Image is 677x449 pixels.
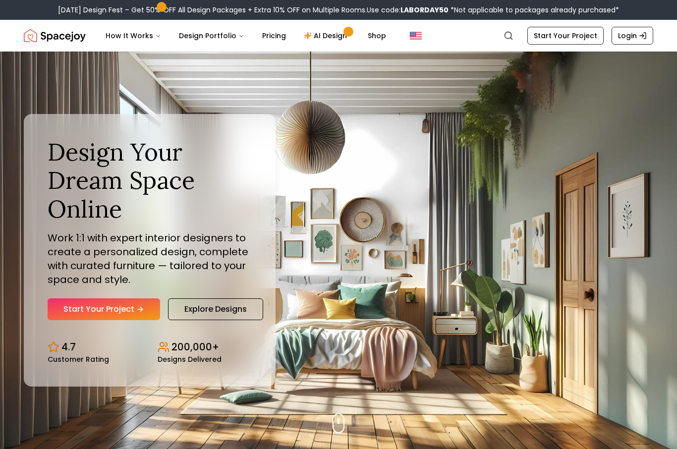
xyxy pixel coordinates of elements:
[24,26,86,46] img: Spacejoy Logo
[296,26,358,46] a: AI Design
[98,26,394,46] nav: Main
[48,231,252,286] p: Work 1:1 with expert interior designers to create a personalized design, complete with curated fu...
[158,356,222,363] small: Designs Delivered
[449,5,619,15] span: *Not applicable to packages already purchased*
[58,5,619,15] div: [DATE] Design Fest – Get 50% OFF All Design Packages + Extra 10% OFF on Multiple Rooms.
[254,26,294,46] a: Pricing
[527,27,604,45] a: Start Your Project
[612,27,653,45] a: Login
[410,30,422,42] img: United States
[367,5,449,15] span: Use code:
[400,5,449,15] b: LABORDAY50
[98,26,169,46] button: How It Works
[171,26,252,46] button: Design Portfolio
[48,332,252,363] div: Design stats
[24,26,86,46] a: Spacejoy
[24,20,653,52] nav: Global
[360,26,394,46] a: Shop
[48,298,160,320] a: Start Your Project
[171,340,219,354] p: 200,000+
[48,356,109,363] small: Customer Rating
[61,340,76,354] p: 4.7
[168,298,263,320] a: Explore Designs
[48,138,252,224] h1: Design Your Dream Space Online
